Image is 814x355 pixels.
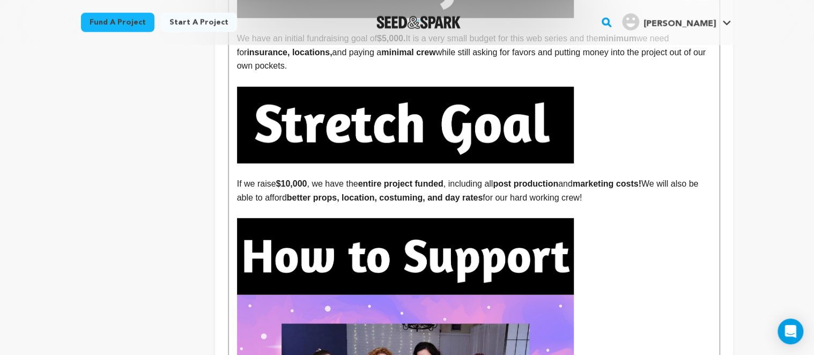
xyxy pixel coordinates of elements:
[493,179,558,188] strong: post production
[237,218,574,295] img: 1755749070-howtosupport.png
[778,319,803,344] div: Open Intercom Messenger
[287,193,483,202] strong: better props, location, costuming, and day rates
[622,13,639,31] img: user.png
[643,20,716,28] span: [PERSON_NAME]
[81,13,154,32] a: Fund a project
[381,48,435,57] strong: minimal crew
[161,13,237,32] a: Start a project
[620,11,733,34] span: Cassandra M.'s Profile
[247,48,332,57] strong: insurance, locations,
[620,11,733,31] a: Cassandra M.'s Profile
[358,179,443,188] strong: entire project funded
[237,32,711,73] p: We have an initial fundraising goal of It is a very small budget for this web series and the we n...
[237,177,711,204] p: If we raise , we have the , including all and We will also be able to afford for our hard working...
[376,16,461,29] a: Seed&Spark Homepage
[376,16,461,29] img: Seed&Spark Logo Dark Mode
[622,13,716,31] div: Cassandra M.'s Profile
[573,179,641,188] strong: marketing costs!
[276,179,307,188] strong: $10,000
[237,87,574,164] img: 1755749058-stretchgoals.png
